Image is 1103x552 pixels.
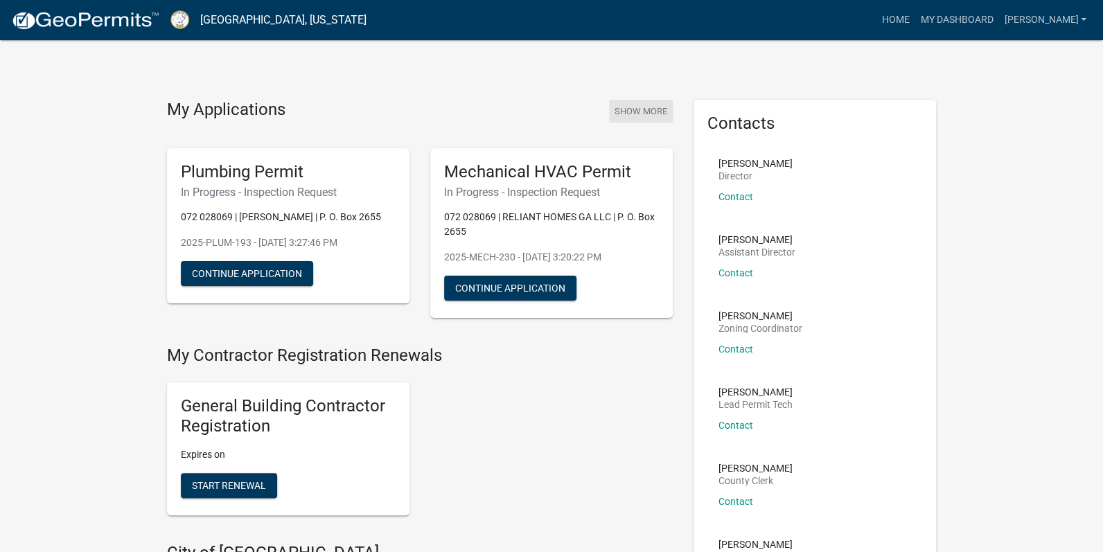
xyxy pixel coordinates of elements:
p: [PERSON_NAME] [718,159,793,168]
wm-registration-list-section: My Contractor Registration Renewals [167,346,673,526]
a: Contact [718,191,753,202]
p: [PERSON_NAME] [718,463,793,473]
h5: General Building Contractor Registration [181,396,396,436]
p: 072 028069 | [PERSON_NAME] | P. O. Box 2655 [181,210,396,224]
h5: Mechanical HVAC Permit [444,162,659,182]
button: Continue Application [444,276,576,301]
a: Contact [718,496,753,507]
button: Show More [609,100,673,123]
a: [PERSON_NAME] [998,7,1092,33]
h6: In Progress - Inspection Request [181,186,396,199]
h5: Contacts [707,114,922,134]
button: Start Renewal [181,473,277,498]
button: Continue Application [181,261,313,286]
p: Director [718,171,793,181]
a: Contact [718,420,753,431]
img: Putnam County, Georgia [170,10,189,29]
p: 2025-MECH-230 - [DATE] 3:20:22 PM [444,250,659,265]
p: [PERSON_NAME] [718,235,795,244]
span: Start Renewal [192,479,266,490]
p: [PERSON_NAME] [718,311,802,321]
h5: Plumbing Permit [181,162,396,182]
p: Assistant Director [718,247,795,257]
h4: My Applications [167,100,285,121]
p: Expires on [181,447,396,462]
p: 2025-PLUM-193 - [DATE] 3:27:46 PM [181,235,396,250]
a: My Dashboard [915,7,998,33]
a: Home [876,7,915,33]
p: Lead Permit Tech [718,400,793,409]
h6: In Progress - Inspection Request [444,186,659,199]
p: 072 028069 | RELIANT HOMES GA LLC | P. O. Box 2655 [444,210,659,239]
a: [GEOGRAPHIC_DATA], [US_STATE] [200,8,367,32]
p: Zoning Coordinator [718,323,802,333]
a: Contact [718,344,753,355]
p: County Clerk [718,476,793,486]
a: Contact [718,267,753,278]
h4: My Contractor Registration Renewals [167,346,673,366]
p: [PERSON_NAME] [718,540,824,549]
p: [PERSON_NAME] [718,387,793,397]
